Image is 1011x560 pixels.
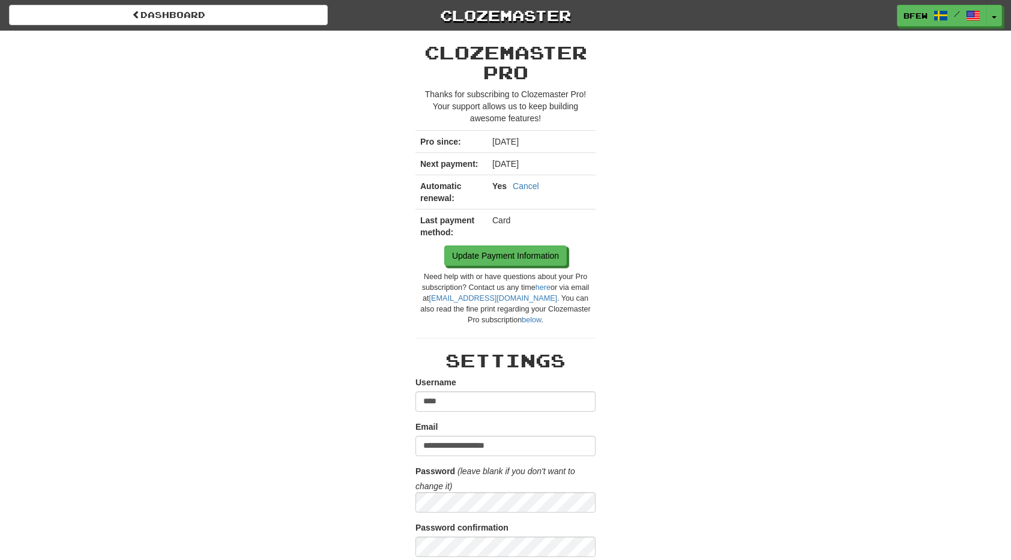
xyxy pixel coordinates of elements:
a: bfew / [897,5,987,26]
h2: Clozemaster Pro [415,43,596,82]
strong: Next payment: [420,159,478,169]
a: Dashboard [9,5,328,25]
td: [DATE] [487,131,596,153]
div: Need help with or have questions about your Pro subscription? Contact us any time or via email at... [415,272,596,326]
strong: Last payment method: [420,215,474,237]
a: [EMAIL_ADDRESS][DOMAIN_NAME] [429,294,557,303]
strong: Pro since: [420,137,461,146]
h2: Settings [415,351,596,370]
a: Update Payment Information [444,245,567,266]
a: Cancel [513,180,539,192]
span: bfew [904,10,928,21]
label: Password [415,465,455,477]
a: below [522,316,541,324]
label: Username [415,376,456,388]
strong: Yes [492,181,507,191]
a: here [536,283,551,292]
label: Email [415,421,438,433]
td: Card [487,209,596,244]
strong: Automatic renewal: [420,181,461,203]
label: Password confirmation [415,522,509,534]
i: (leave blank if you don't want to change it) [415,466,575,491]
a: Clozemaster [346,5,665,26]
td: [DATE] [487,153,596,175]
p: Thanks for subscribing to Clozemaster Pro! Your support allows us to keep building awesome features! [415,88,596,124]
span: / [954,10,960,18]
